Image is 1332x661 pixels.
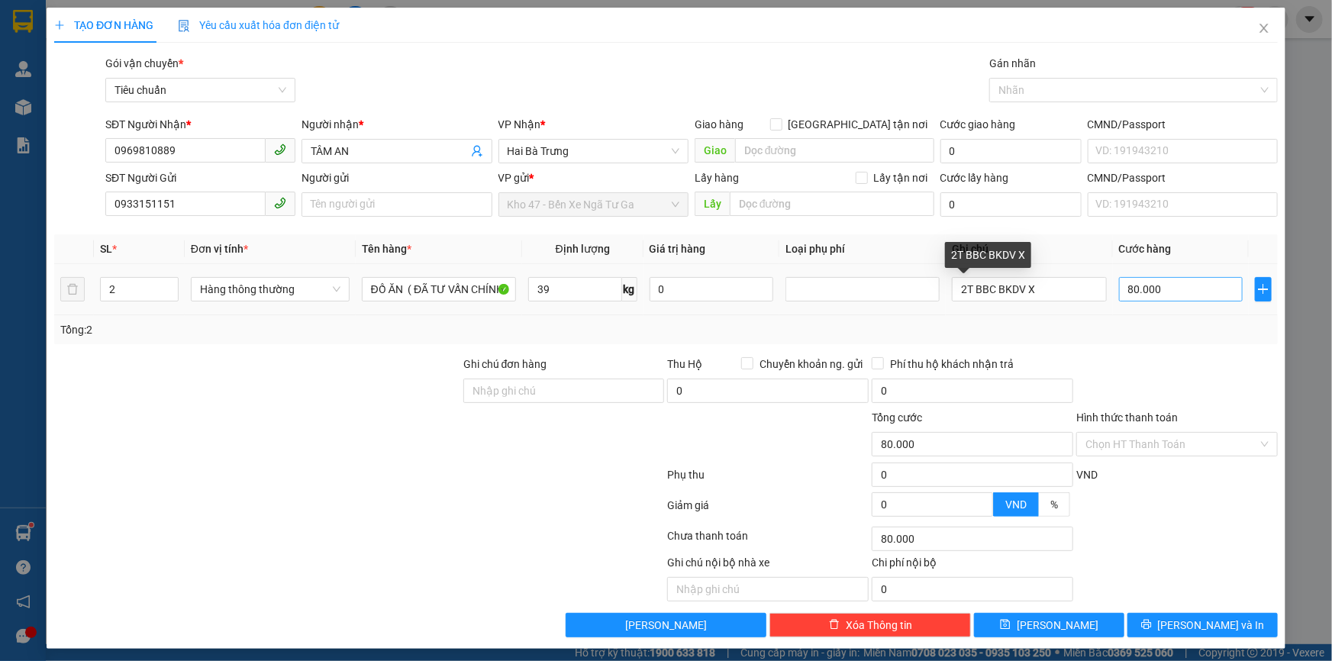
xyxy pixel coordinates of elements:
[1050,498,1058,511] span: %
[60,277,85,301] button: delete
[1243,8,1285,50] button: Close
[695,118,743,131] span: Giao hàng
[178,20,190,32] img: icon
[779,234,946,264] th: Loại phụ phí
[946,234,1112,264] th: Ghi chú
[1141,619,1152,631] span: printer
[666,527,871,554] div: Chưa thanh toán
[625,617,707,634] span: [PERSON_NAME]
[114,79,286,102] span: Tiêu chuẩn
[274,143,286,156] span: phone
[974,613,1124,637] button: save[PERSON_NAME]
[730,192,934,216] input: Dọc đường
[100,243,112,255] span: SL
[1076,469,1098,481] span: VND
[178,19,339,31] span: Yêu cầu xuất hóa đơn điện tử
[102,44,354,70] span: BXNTG1508250003 -
[872,554,1073,577] div: Chi phí nội bộ
[54,19,153,31] span: TẠO ĐƠN HÀNG
[1088,169,1278,186] div: CMND/Passport
[463,379,665,403] input: Ghi chú đơn hàng
[940,172,1009,184] label: Cước lấy hàng
[753,356,869,372] span: Chuyển khoản ng. gửi
[782,116,934,133] span: [GEOGRAPHIC_DATA] tận nơi
[1127,613,1278,637] button: printer[PERSON_NAME] và In
[1005,498,1027,511] span: VND
[650,277,774,301] input: 0
[868,169,934,186] span: Lấy tận nơi
[463,358,547,370] label: Ghi chú đơn hàng
[846,617,912,634] span: Xóa Thông tin
[105,57,183,69] span: Gói vận chuyển
[667,554,869,577] div: Ghi chú nội bộ nhà xe
[989,57,1036,69] label: Gán nhãn
[666,497,871,524] div: Giảm giá
[650,243,706,255] span: Giá trị hàng
[498,169,689,186] div: VP gửi
[362,277,516,301] input: VD: Bàn, Ghế
[102,27,218,40] span: A NAM - 0905851789
[54,20,65,31] span: plus
[667,358,702,370] span: Thu Hộ
[1119,243,1172,255] span: Cước hàng
[695,172,739,184] span: Lấy hàng
[274,197,286,209] span: phone
[667,577,869,601] input: Nhập ghi chú
[8,84,400,166] strong: Nhận:
[556,243,610,255] span: Định lượng
[884,356,1020,372] span: Phí thu hộ khách nhận trả
[1017,617,1098,634] span: [PERSON_NAME]
[1000,619,1011,631] span: save
[105,169,295,186] div: SĐT Người Gửi
[115,57,205,70] span: 11:37:35 [DATE]
[1256,283,1271,295] span: plus
[362,243,411,255] span: Tên hàng
[872,411,922,424] span: Tổng cước
[508,140,679,163] span: Hai Bà Trưng
[566,613,767,637] button: [PERSON_NAME]
[940,192,1082,217] input: Cước lấy hàng
[940,139,1082,163] input: Cước giao hàng
[769,613,971,637] button: deleteXóa Thông tin
[302,169,492,186] div: Người gửi
[666,466,871,493] div: Phụ thu
[1088,116,1278,133] div: CMND/Passport
[191,243,248,255] span: Đơn vị tính
[945,242,1031,268] div: 2T BBC BKDV X
[102,44,354,70] span: 46138_dannhi.tienoanh - In:
[102,8,309,24] span: Gửi:
[695,192,730,216] span: Lấy
[1158,617,1265,634] span: [PERSON_NAME] và In
[1255,277,1272,301] button: plus
[695,138,735,163] span: Giao
[952,277,1106,301] input: Ghi Chú
[622,277,637,301] span: kg
[498,118,541,131] span: VP Nhận
[940,118,1016,131] label: Cước giao hàng
[200,278,340,301] span: Hàng thông thường
[1076,411,1178,424] label: Hình thức thanh toán
[471,145,483,157] span: user-add
[60,321,514,338] div: Tổng: 2
[735,138,934,163] input: Dọc đường
[508,193,679,216] span: Kho 47 - Bến Xe Ngã Tư Ga
[1258,22,1270,34] span: close
[302,116,492,133] div: Người nhận
[129,8,309,24] span: Kho 47 - Bến Xe Ngã Tư Ga
[105,116,295,133] div: SĐT Người Nhận
[829,619,840,631] span: delete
